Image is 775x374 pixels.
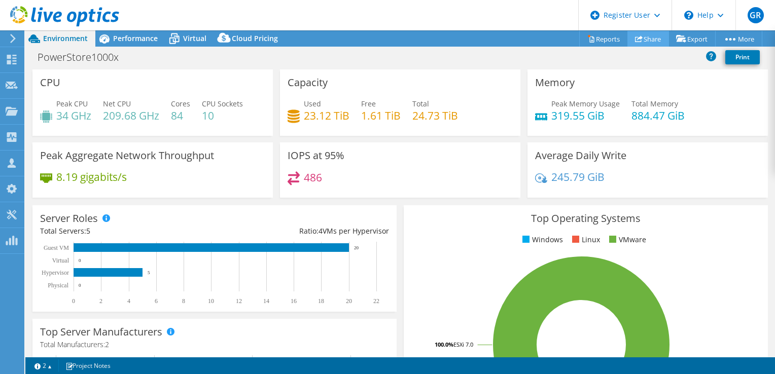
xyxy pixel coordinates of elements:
[411,213,760,224] h3: Top Operating Systems
[579,31,628,47] a: Reports
[361,99,376,108] span: Free
[715,31,762,47] a: More
[684,11,693,20] svg: \n
[58,359,118,372] a: Project Notes
[86,226,90,236] span: 5
[668,31,716,47] a: Export
[373,297,379,305] text: 22
[202,99,243,108] span: CPU Sockets
[127,297,130,305] text: 4
[304,172,322,183] h4: 486
[232,33,278,43] span: Cloud Pricing
[412,110,458,121] h4: 24.73 TiB
[607,234,646,245] li: VMware
[535,150,626,161] h3: Average Daily Write
[182,297,185,305] text: 8
[520,234,563,245] li: Windows
[551,99,620,108] span: Peak Memory Usage
[52,257,69,264] text: Virtual
[319,226,323,236] span: 4
[40,326,162,338] h3: Top Server Manufacturers
[236,297,242,305] text: 12
[551,110,620,121] h4: 319.55 GiB
[535,77,575,88] h3: Memory
[748,7,764,23] span: GR
[202,110,243,121] h4: 10
[56,99,88,108] span: Peak CPU
[631,110,685,121] h4: 884.47 GiB
[361,110,401,121] h4: 1.61 TiB
[453,341,473,348] tspan: ESXi 7.0
[155,297,158,305] text: 6
[435,341,453,348] tspan: 100.0%
[40,339,389,350] h4: Total Manufacturers:
[40,150,214,161] h3: Peak Aggregate Network Throughput
[44,244,69,251] text: Guest VM
[113,33,158,43] span: Performance
[570,234,600,245] li: Linux
[27,359,59,372] a: 2
[215,226,389,237] div: Ratio: VMs per Hypervisor
[412,99,429,108] span: Total
[103,99,131,108] span: Net CPU
[99,297,102,305] text: 2
[33,52,134,63] h1: PowerStore1000x
[103,110,159,121] h4: 209.68 GHz
[346,297,352,305] text: 20
[171,110,190,121] h4: 84
[79,283,81,288] text: 0
[79,258,81,263] text: 0
[42,269,69,276] text: Hypervisor
[148,270,150,275] text: 5
[72,297,75,305] text: 0
[40,213,98,224] h3: Server Roles
[263,297,269,305] text: 14
[304,99,321,108] span: Used
[288,150,344,161] h3: IOPS at 95%
[354,245,359,250] text: 20
[40,226,215,237] div: Total Servers:
[291,297,297,305] text: 16
[56,171,127,182] h4: 8.19 gigabits/s
[627,31,669,47] a: Share
[171,99,190,108] span: Cores
[288,77,328,88] h3: Capacity
[318,297,324,305] text: 18
[40,77,60,88] h3: CPU
[631,99,678,108] span: Total Memory
[551,171,605,182] h4: 245.79 GiB
[208,297,214,305] text: 10
[183,33,206,43] span: Virtual
[105,340,109,349] span: 2
[304,110,349,121] h4: 23.12 TiB
[56,110,91,121] h4: 34 GHz
[725,50,760,64] a: Print
[43,33,88,43] span: Environment
[48,282,68,289] text: Physical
